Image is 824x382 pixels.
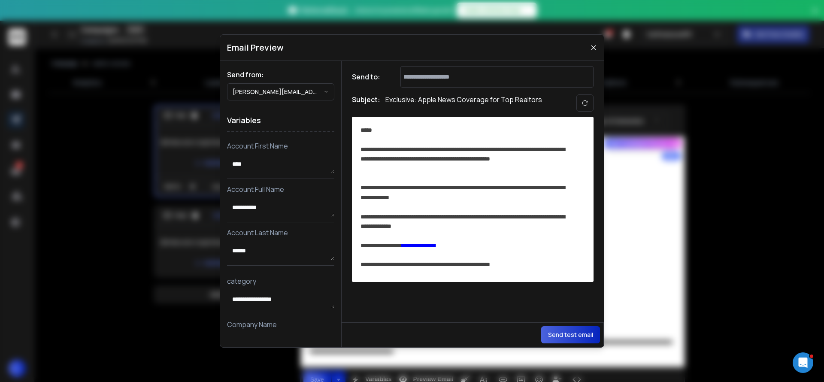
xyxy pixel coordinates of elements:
p: category [227,276,334,286]
h1: Send from: [227,70,334,80]
p: Account Full Name [227,184,334,194]
iframe: Intercom live chat [793,352,813,373]
p: Exclusive: Apple News Coverage for Top Realtors [385,94,542,112]
button: Send test email [541,326,600,343]
h1: Send to: [352,72,386,82]
h1: Subject: [352,94,380,112]
h1: Email Preview [227,42,284,54]
h1: Variables [227,109,334,132]
p: Account Last Name [227,227,334,238]
p: [PERSON_NAME][EMAIL_ADDRESS][DOMAIN_NAME] [233,88,324,96]
p: Account First Name [227,141,334,151]
p: Company Name [227,319,334,330]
